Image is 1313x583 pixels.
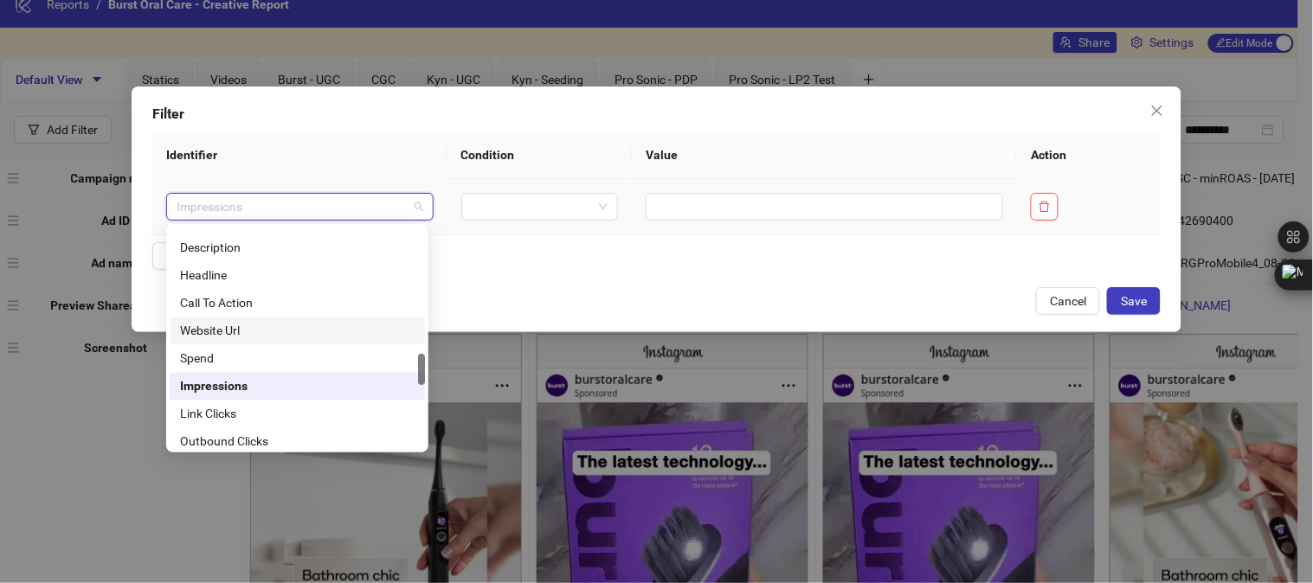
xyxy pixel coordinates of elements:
div: Outbound Clicks [170,428,425,456]
th: Condition [447,131,633,179]
button: Cancel [1036,287,1100,315]
span: Impressions [177,194,423,220]
div: Website Url [180,322,415,341]
span: Save [1121,294,1147,308]
th: Value [632,131,1017,179]
button: Close [1143,97,1171,125]
div: Headline [180,266,415,285]
div: Description [180,239,415,258]
div: Call To Action [180,294,415,313]
div: Description [170,234,425,262]
div: Impressions [170,373,425,400]
button: Add [152,242,221,270]
div: Website Url [170,317,425,345]
div: Spend [180,349,415,368]
span: Cancel [1050,294,1086,308]
div: Link Clicks [180,405,415,424]
div: Link Clicks [170,400,425,428]
th: Identifier [152,131,447,179]
div: Impressions [180,377,415,396]
div: Headline [170,262,425,290]
span: close [1150,104,1164,118]
span: delete [1039,201,1051,213]
button: Save [1107,287,1161,315]
div: Outbound Clicks [180,432,415,452]
div: Filter [152,104,1162,125]
div: Spend [170,345,425,373]
th: Action [1017,131,1161,179]
div: Call To Action [170,290,425,317]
